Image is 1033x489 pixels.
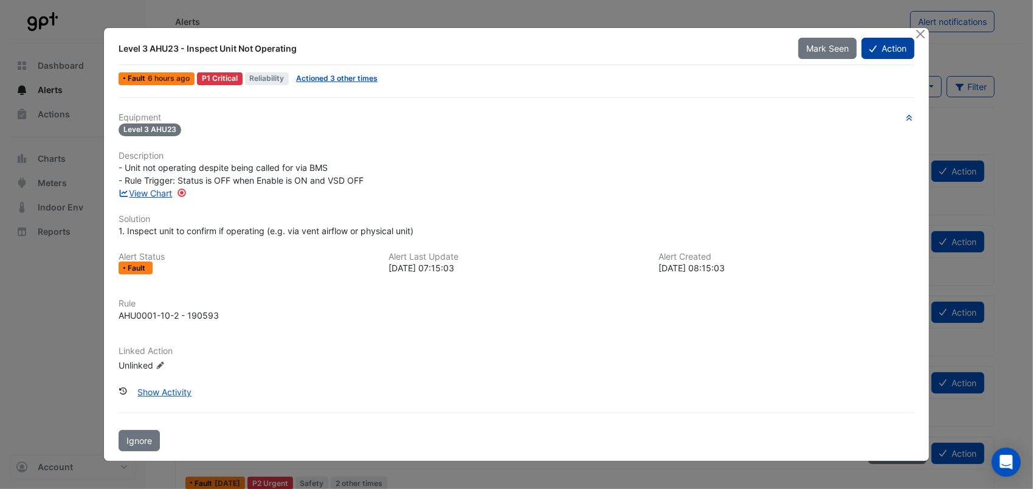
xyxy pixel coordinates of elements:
[992,448,1021,477] div: Open Intercom Messenger
[197,72,243,85] div: P1 Critical
[296,74,378,83] a: Actioned 3 other times
[119,359,264,372] div: Unlinked
[119,226,413,236] span: 1. Inspect unit to confirm if operating (e.g. via vent airflow or physical unit)
[119,346,914,356] h6: Linked Action
[659,262,914,274] div: [DATE] 08:15:03
[119,430,160,451] button: Ignore
[914,28,927,41] button: Close
[119,151,914,161] h6: Description
[119,252,374,262] h6: Alert Status
[659,252,914,262] h6: Alert Created
[128,265,148,272] span: Fault
[176,187,187,198] div: Tooltip anchor
[245,72,289,85] span: Reliability
[389,252,644,262] h6: Alert Last Update
[119,43,784,55] div: Level 3 AHU23 - Inspect Unit Not Operating
[119,162,364,186] span: - Unit not operating despite being called for via BMS - Rule Trigger: Status is OFF when Enable i...
[119,299,914,309] h6: Rule
[119,188,173,198] a: View Chart
[389,262,644,274] div: [DATE] 07:15:03
[119,214,914,224] h6: Solution
[128,75,148,82] span: Fault
[862,38,914,59] button: Action
[130,381,199,403] button: Show Activity
[119,309,219,322] div: AHU0001-10-2 - 190593
[156,361,165,370] fa-icon: Edit Linked Action
[798,38,857,59] button: Mark Seen
[806,43,849,54] span: Mark Seen
[148,74,190,83] span: Wed 01-Oct-2025 07:15 AEST
[119,123,181,136] span: Level 3 AHU23
[126,435,152,446] span: Ignore
[119,113,914,123] h6: Equipment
